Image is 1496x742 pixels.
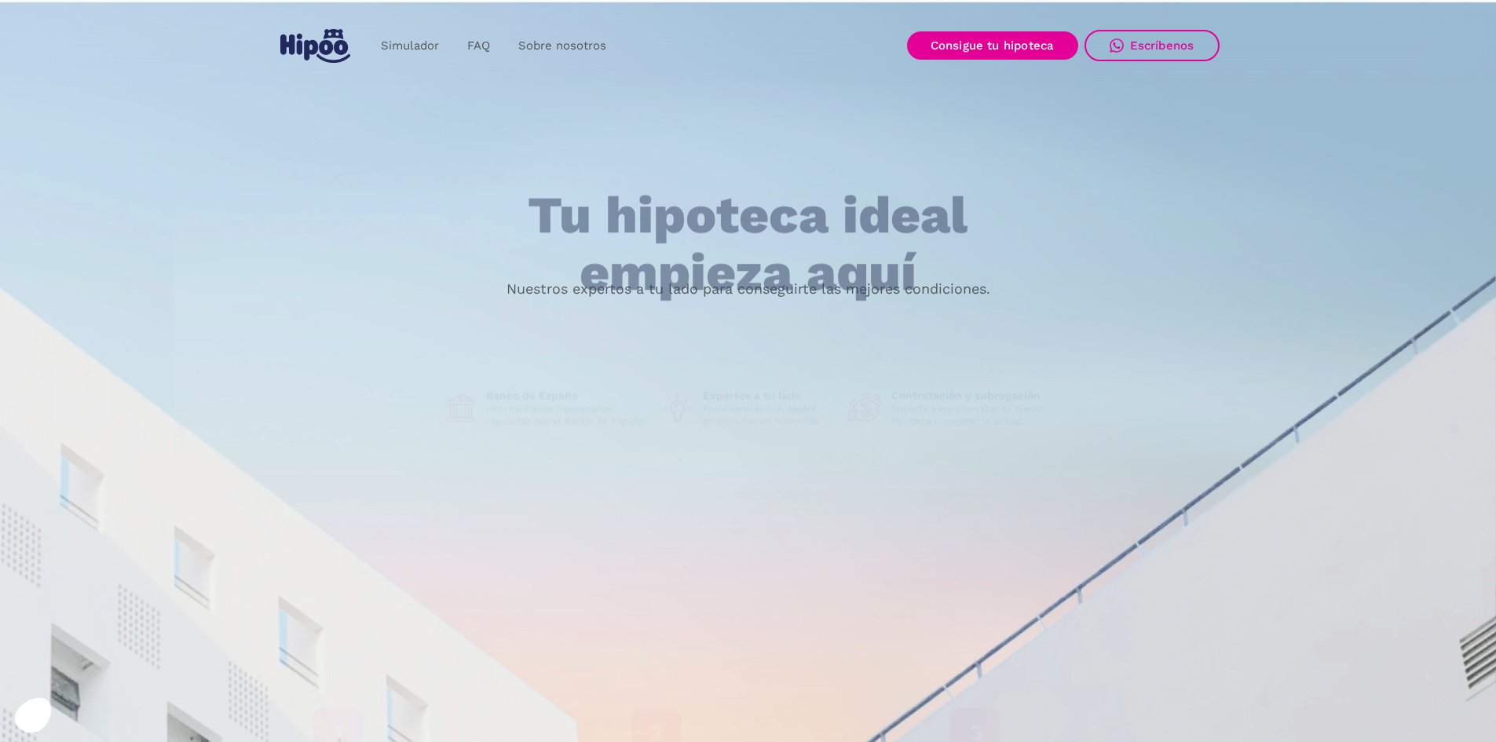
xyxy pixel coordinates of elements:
[453,31,504,61] a: FAQ
[891,389,1053,403] h1: Contratación y subrogación
[907,31,1078,60] a: Consigue tu hipoteca
[504,31,620,61] a: Sobre nosotros
[1130,38,1194,53] div: Escríbenos
[703,389,836,403] h1: Expertos a tu lado
[1085,30,1220,61] a: Escríbenos
[486,403,648,428] p: Intermediarios hipotecarios regulados por el Banco de España
[367,31,453,61] a: Simulador
[277,23,354,69] a: home
[486,389,648,403] h1: Banco de España
[450,188,1045,302] h1: Tu hipoteca ideal empieza aquí
[891,403,1053,428] p: Soporte para contratar tu nueva hipoteca o mejorar la actual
